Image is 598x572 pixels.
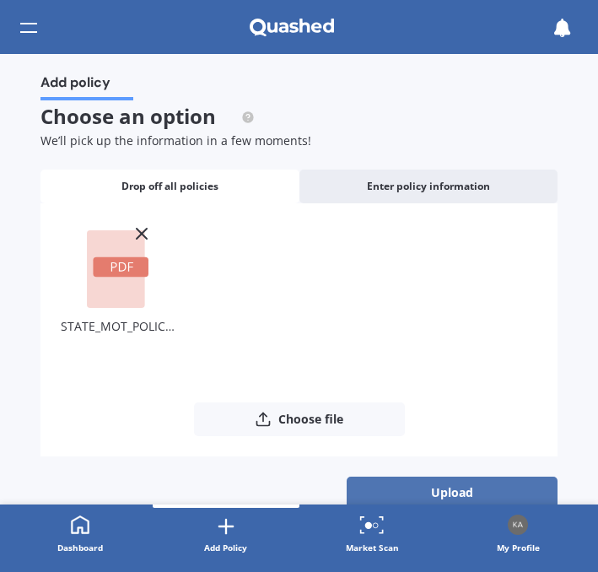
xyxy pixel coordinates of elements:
[204,539,247,556] div: Add Policy
[497,539,540,556] div: My Profile
[40,102,255,130] span: Choose an option
[153,505,299,565] a: Add Policy
[57,539,103,556] div: Dashboard
[61,315,175,337] div: STATE_MOT_POLICY_SCHEDULE_MOTS01676028_20250921222955067.pdf
[40,132,311,148] span: We’ll pick up the information in a few moments!
[40,74,110,97] span: Add policy
[508,515,528,535] img: Profile
[194,402,405,436] button: Choose file
[367,181,490,192] span: Enter policy information
[299,505,445,565] a: Market Scan
[445,505,591,565] a: ProfileMy Profile
[346,539,399,556] div: Market Scan
[7,505,153,565] a: Dashboard
[347,477,558,509] button: Upload
[121,181,218,192] span: Drop off all policies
